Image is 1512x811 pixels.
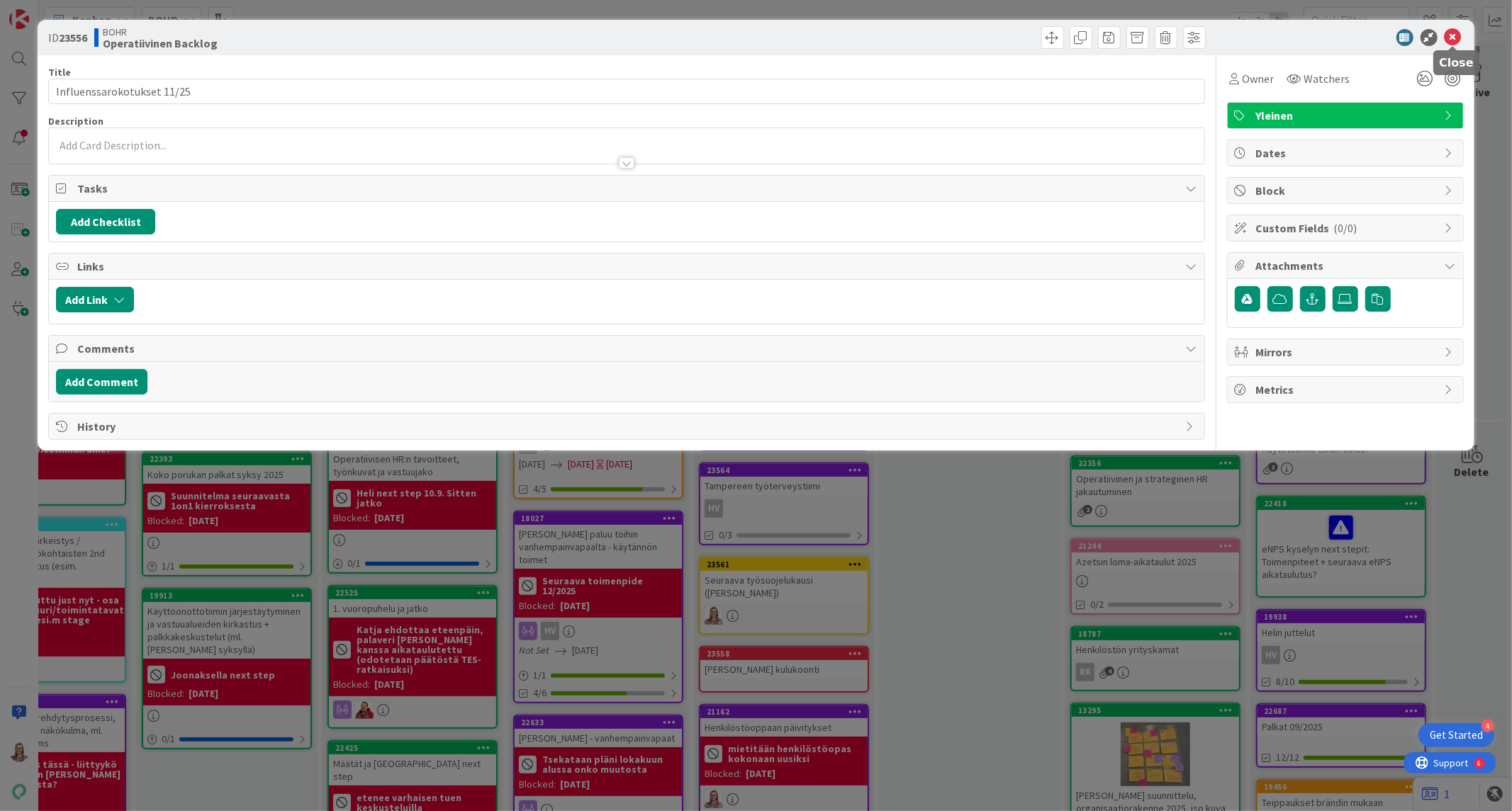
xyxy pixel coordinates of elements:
b: Operatiivinen Backlog [103,38,218,49]
span: Dates [1256,144,1438,161]
span: Custom Fields [1256,220,1438,237]
button: Add Checklist [56,209,155,234]
span: Comments [77,340,1178,357]
span: Owner [1243,70,1275,87]
button: Add Link [56,287,134,312]
span: History [77,418,1178,435]
span: Links [77,258,1178,275]
span: ID [48,29,87,46]
b: 23556 [59,30,87,45]
button: Add Comment [56,369,147,395]
span: Watchers [1304,70,1350,87]
span: Tasks [77,180,1178,197]
span: Yleinen [1256,107,1438,124]
span: Support [30,2,65,19]
h5: Close [1439,56,1474,69]
div: Open Get Started checklist, remaining modules: 4 [1418,723,1494,747]
div: 6 [74,6,77,17]
span: Metrics [1256,381,1438,398]
span: Attachments [1256,257,1438,274]
span: ( 0/0 ) [1334,221,1357,235]
input: type card name here... [48,79,1204,104]
label: Title [48,66,71,79]
span: Description [48,115,103,127]
div: Get Started [1430,728,1483,742]
span: BOHR [103,26,218,38]
span: Mirrors [1256,344,1438,361]
div: 4 [1482,720,1494,732]
span: Block [1256,182,1438,199]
